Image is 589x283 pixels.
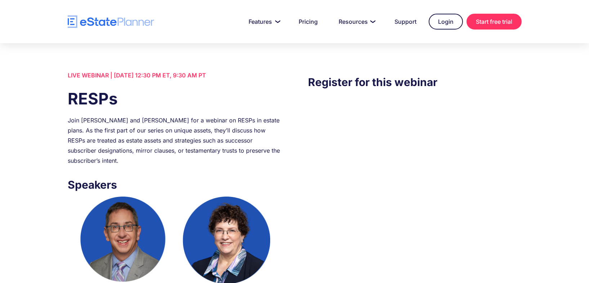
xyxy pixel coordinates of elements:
[240,14,286,29] a: Features
[330,14,382,29] a: Resources
[386,14,425,29] a: Support
[68,115,281,166] div: Join [PERSON_NAME] and [PERSON_NAME] for a webinar on RESPs in estate plans. As the first part of...
[429,14,463,30] a: Login
[290,14,326,29] a: Pricing
[68,176,281,193] h3: Speakers
[308,74,521,90] h3: Register for this webinar
[308,105,521,234] iframe: Form 0
[68,15,154,28] a: home
[68,70,281,80] div: LIVE WEBINAR | [DATE] 12:30 PM ET, 9:30 AM PT
[467,14,522,30] a: Start free trial
[68,87,281,110] h1: RESPs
